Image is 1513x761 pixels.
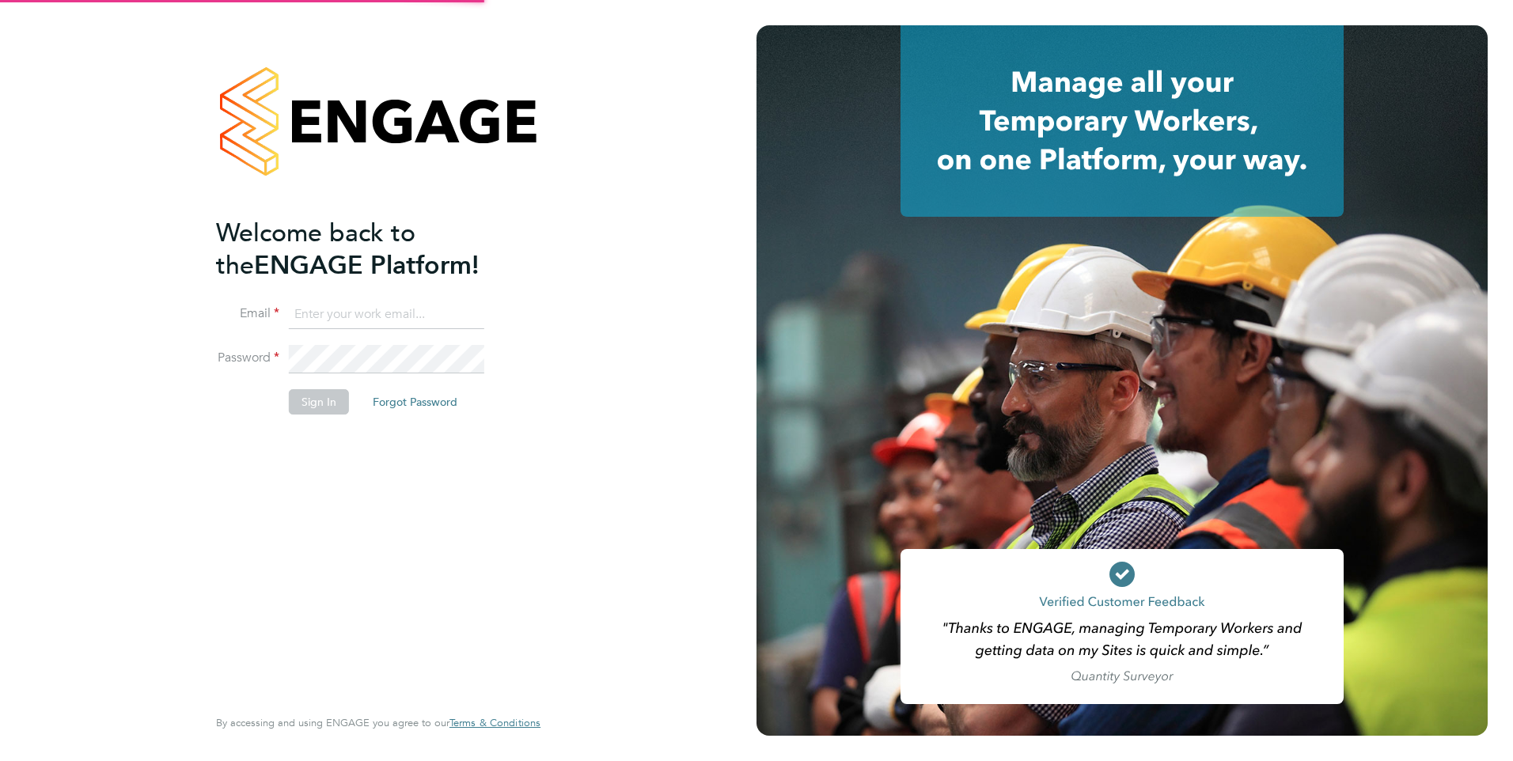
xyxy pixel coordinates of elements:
input: Enter your work email... [289,301,484,329]
span: Terms & Conditions [449,716,540,729]
span: Welcome back to the [216,218,415,281]
label: Email [216,305,279,322]
a: Terms & Conditions [449,717,540,729]
button: Sign In [289,389,349,415]
label: Password [216,350,279,366]
span: By accessing and using ENGAGE you agree to our [216,716,540,729]
button: Forgot Password [360,389,470,415]
h2: ENGAGE Platform! [216,217,525,282]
